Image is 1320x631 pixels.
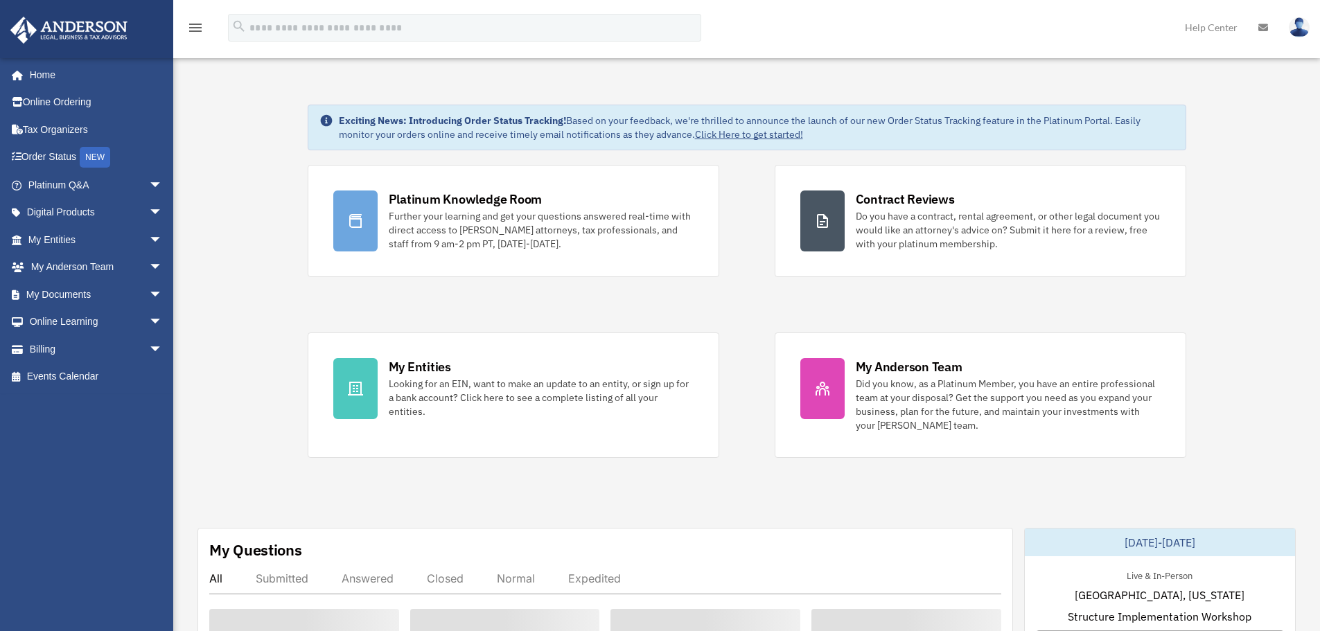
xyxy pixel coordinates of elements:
span: arrow_drop_down [149,281,177,309]
a: Platinum Q&Aarrow_drop_down [10,171,184,199]
div: Contract Reviews [856,190,955,208]
span: arrow_drop_down [149,199,177,227]
div: [DATE]-[DATE] [1025,528,1295,556]
img: Anderson Advisors Platinum Portal [6,17,132,44]
div: Looking for an EIN, want to make an update to an entity, or sign up for a bank account? Click her... [389,377,694,418]
img: User Pic [1289,17,1310,37]
a: Click Here to get started! [695,128,803,141]
div: Do you have a contract, rental agreement, or other legal document you would like an attorney's ad... [856,209,1161,251]
div: Expedited [568,571,621,585]
a: Order StatusNEW [10,143,184,172]
a: My Documentsarrow_drop_down [10,281,184,308]
a: Platinum Knowledge Room Further your learning and get your questions answered real-time with dire... [308,165,719,277]
a: Digital Productsarrow_drop_down [10,199,184,226]
a: Online Ordering [10,89,184,116]
div: Submitted [256,571,308,585]
span: arrow_drop_down [149,308,177,337]
a: Billingarrow_drop_down [10,335,184,363]
a: Home [10,61,177,89]
div: Live & In-Person [1116,567,1204,582]
span: arrow_drop_down [149,335,177,364]
a: My Entities Looking for an EIN, want to make an update to an entity, or sign up for a bank accoun... [308,332,719,458]
a: Contract Reviews Do you have a contract, rental agreement, or other legal document you would like... [775,165,1186,277]
a: Events Calendar [10,363,184,391]
div: My Anderson Team [856,358,962,375]
span: Structure Implementation Workshop [1068,608,1251,625]
a: menu [187,24,204,36]
span: arrow_drop_down [149,171,177,199]
a: Online Learningarrow_drop_down [10,308,184,336]
div: All [209,571,222,585]
span: arrow_drop_down [149,254,177,282]
div: Closed [427,571,464,585]
div: Did you know, as a Platinum Member, you have an entire professional team at your disposal? Get th... [856,377,1161,432]
a: My Anderson Team Did you know, as a Platinum Member, you have an entire professional team at your... [775,332,1186,458]
div: Further your learning and get your questions answered real-time with direct access to [PERSON_NAM... [389,209,694,251]
div: Platinum Knowledge Room [389,190,543,208]
div: NEW [80,147,110,168]
a: My Anderson Teamarrow_drop_down [10,254,184,281]
i: menu [187,19,204,36]
strong: Exciting News: Introducing Order Status Tracking! [339,114,566,127]
i: search [231,19,247,34]
div: Based on your feedback, we're thrilled to announce the launch of our new Order Status Tracking fe... [339,114,1174,141]
span: [GEOGRAPHIC_DATA], [US_STATE] [1075,587,1244,603]
a: My Entitiesarrow_drop_down [10,226,184,254]
div: My Entities [389,358,451,375]
div: Normal [497,571,535,585]
div: Answered [342,571,394,585]
div: My Questions [209,540,302,560]
span: arrow_drop_down [149,226,177,254]
a: Tax Organizers [10,116,184,143]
